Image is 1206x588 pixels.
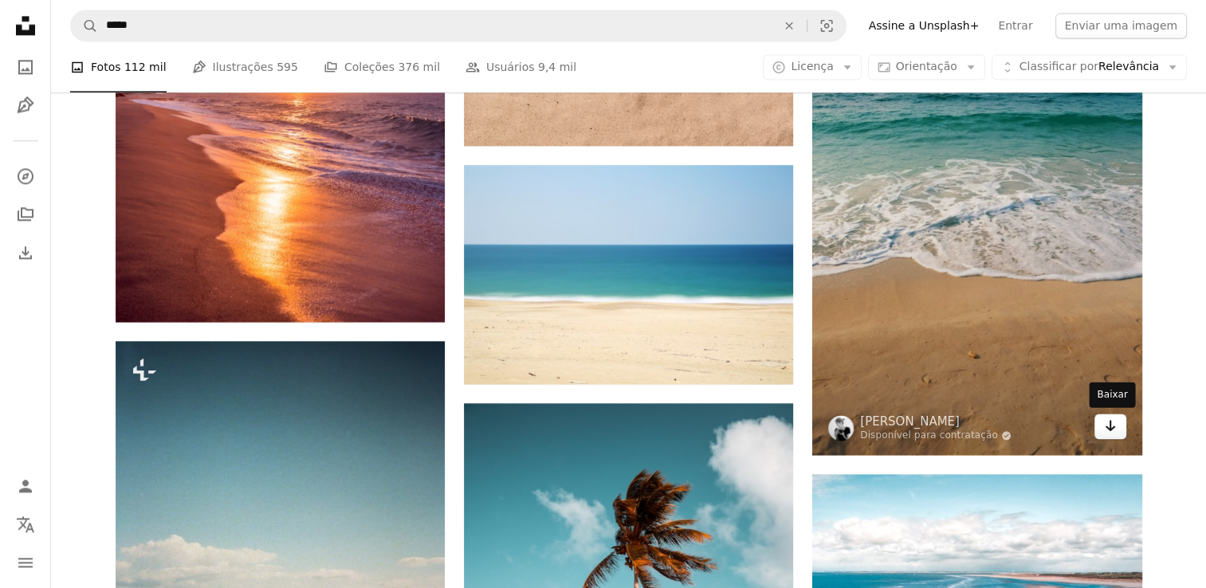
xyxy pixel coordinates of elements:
[10,237,41,269] a: Histórico de downloads
[860,414,1012,429] a: [PERSON_NAME]
[812,200,1141,214] a: Litoral sob céu azul claro durante o dia
[538,58,576,76] span: 9,4 mil
[71,10,98,41] button: Pesquise na Unsplash
[988,13,1042,38] a: Entrar
[772,10,807,41] button: Limpar
[828,415,854,441] img: Ir para o perfil de Mink Mingle
[192,41,298,92] a: Ilustrações 595
[10,508,41,540] button: Idioma
[1089,382,1135,407] div: Baixar
[324,41,440,92] a: Coleções 376 mil
[10,51,41,83] a: Fotos
[1019,59,1159,75] span: Relevância
[1019,60,1098,73] span: Classificar por
[10,198,41,230] a: Coleções
[1094,414,1126,439] a: Baixar
[860,429,1012,442] a: Disponível para contratação
[10,10,41,45] a: Início — Unsplash
[277,58,298,76] span: 595
[70,10,847,41] form: Pesquise conteúdo visual em todo o site
[868,54,985,80] button: Orientação
[10,160,41,192] a: Explorar
[859,13,989,38] a: Assine a Unsplash+
[791,60,833,73] span: Licença
[896,60,957,73] span: Orientação
[464,267,793,281] a: corpo d'água
[992,54,1187,80] button: Classificar porRelevância
[763,54,861,80] button: Licença
[10,470,41,502] a: Entrar / Cadastrar-se
[464,165,793,384] img: corpo d'água
[466,41,576,92] a: Usuários 9,4 mil
[10,89,41,121] a: Ilustrações
[807,10,846,41] button: Pesquisa visual
[1055,13,1187,38] button: Enviar uma imagem
[398,58,440,76] span: 376 mil
[10,547,41,578] button: Menu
